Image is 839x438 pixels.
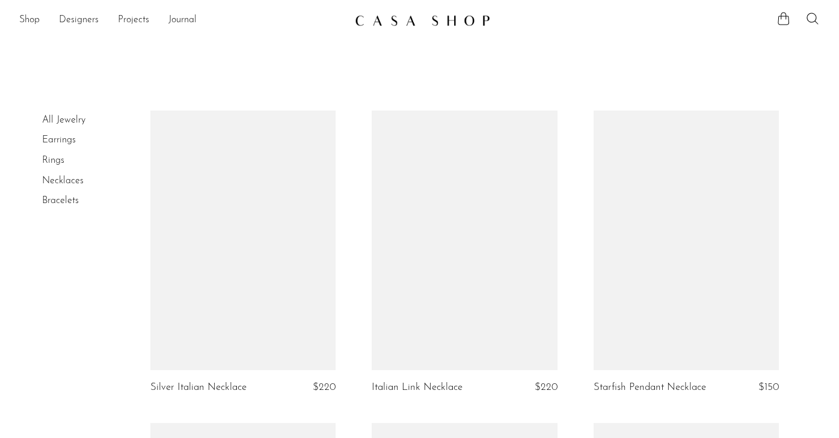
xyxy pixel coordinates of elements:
a: Necklaces [42,176,84,186]
a: Journal [168,13,197,28]
span: $220 [535,382,558,392]
nav: Desktop navigation [19,10,345,31]
a: Rings [42,156,64,165]
a: Projects [118,13,149,28]
span: $150 [758,382,779,392]
a: Shop [19,13,40,28]
a: Earrings [42,135,76,145]
a: All Jewelry [42,115,85,125]
a: Bracelets [42,196,79,205]
ul: NEW HEADER MENU [19,10,345,31]
a: Silver Italian Necklace [150,382,247,393]
a: Starfish Pendant Necklace [594,382,706,393]
span: $220 [313,382,336,392]
a: Designers [59,13,99,28]
a: Italian Link Necklace [372,382,463,393]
